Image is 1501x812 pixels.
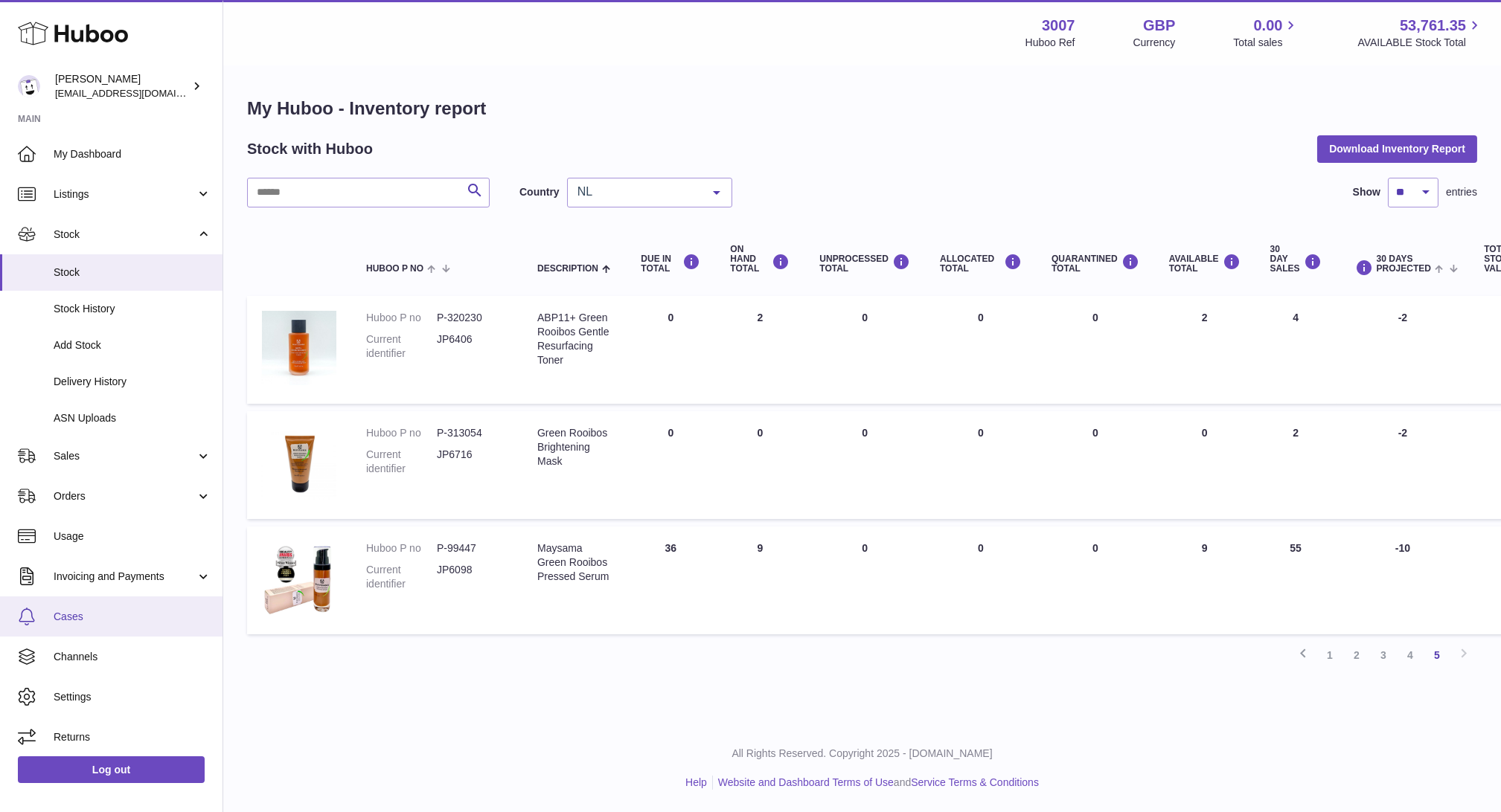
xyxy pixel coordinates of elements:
[1424,642,1450,668] a: 5
[1353,185,1380,199] label: Show
[54,610,211,624] span: Cases
[1255,526,1337,634] td: 55
[911,776,1039,788] a: Service Terms & Conditions
[366,311,437,325] dt: Huboo P no
[54,187,196,202] span: Listings
[715,411,804,519] td: 0
[1169,254,1241,274] div: AVAILABLE Total
[1370,642,1397,668] a: 3
[437,332,508,361] dd: JP6406
[1133,36,1176,50] div: Currency
[537,541,611,584] div: Maysama Green Rooibos Pressed Serum
[54,228,196,242] span: Stock
[366,448,437,476] dt: Current identifier
[537,264,598,274] span: Description
[1270,245,1322,274] div: 30 DAY SALES
[537,311,611,367] div: ABP11+ Green Rooibos Gentle Resurfacing Toner
[718,776,894,788] a: Website and Dashboard Terms of Use
[54,730,211,744] span: Returns
[437,541,508,555] dd: P-99447
[537,426,611,468] div: Green Rooibos Brightening Mask
[262,311,336,385] img: product image
[1377,254,1431,274] span: 30 DAYS PROJECTED
[713,776,1039,790] li: and
[1154,526,1255,634] td: 9
[925,526,1037,634] td: 0
[1154,296,1255,404] td: 2
[54,265,211,280] span: Stock
[366,541,437,555] dt: Huboo P no
[366,563,437,591] dt: Current identifier
[940,254,1022,274] div: ALLOCATED Total
[437,426,508,440] dd: P-313054
[641,254,700,274] div: DUE IN TOTAL
[1092,312,1098,323] span: 0
[1397,642,1424,668] a: 4
[54,375,211,389] span: Delivery History
[1154,411,1255,519] td: 0
[54,489,196,503] span: Orders
[1255,296,1337,404] td: 4
[925,411,1037,519] td: 0
[626,411,715,519] td: 0
[1255,411,1337,519] td: 2
[1357,36,1483,50] span: AVAILABLE Stock Total
[685,776,707,788] a: Help
[1337,411,1470,519] td: -2
[1446,185,1477,199] span: entries
[1316,642,1343,668] a: 1
[626,296,715,404] td: 0
[437,311,508,325] dd: P-320230
[1400,16,1466,36] span: 53,761.35
[804,411,925,519] td: 0
[235,747,1489,761] p: All Rights Reserved. Copyright 2025 - [DOMAIN_NAME]
[55,72,189,100] div: [PERSON_NAME]
[247,97,1477,120] h1: My Huboo - Inventory report
[54,449,196,463] span: Sales
[54,302,211,316] span: Stock History
[54,338,211,352] span: Add Stock
[54,529,211,544] span: Usage
[819,254,910,274] div: UNPROCESSED Total
[1052,254,1139,274] div: QUARANTINED Total
[804,526,925,634] td: 0
[519,185,560,199] label: Country
[1254,16,1283,36] span: 0.00
[247,139,373,159] h2: Stock with Huboo
[366,426,437,440] dt: Huboo P no
[1233,36,1299,50] span: Total sales
[730,245,790,274] div: ON HAND Total
[18,75,40,97] img: bevmay@maysama.com
[1025,36,1075,50] div: Huboo Ref
[54,650,211,664] span: Channels
[1343,642,1370,668] a: 2
[1337,296,1470,404] td: -2
[54,411,211,425] span: ASN Uploads
[54,570,196,584] span: Invoicing and Payments
[1042,16,1075,36] strong: 3007
[1092,427,1098,439] span: 0
[574,184,702,199] span: NL
[366,264,423,274] span: Huboo P no
[626,526,715,634] td: 36
[437,563,508,591] dd: JP6098
[804,296,925,404] td: 0
[54,147,211,161] span: My Dashboard
[1317,135,1477,162] button: Download Inventory Report
[1357,16,1483,50] a: 53,761.35 AVAILABLE Stock Total
[1143,16,1175,36] strong: GBP
[18,756,205,783] a: Log out
[715,526,804,634] td: 9
[262,541,336,616] img: product image
[1233,16,1299,50] a: 0.00 Total sales
[437,448,508,476] dd: JP6716
[1092,542,1098,554] span: 0
[715,296,804,404] td: 2
[54,690,211,704] span: Settings
[366,332,437,361] dt: Current identifier
[925,296,1037,404] td: 0
[1337,526,1470,634] td: -10
[55,87,219,99] span: [EMAIL_ADDRESS][DOMAIN_NAME]
[262,426,336,500] img: product image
